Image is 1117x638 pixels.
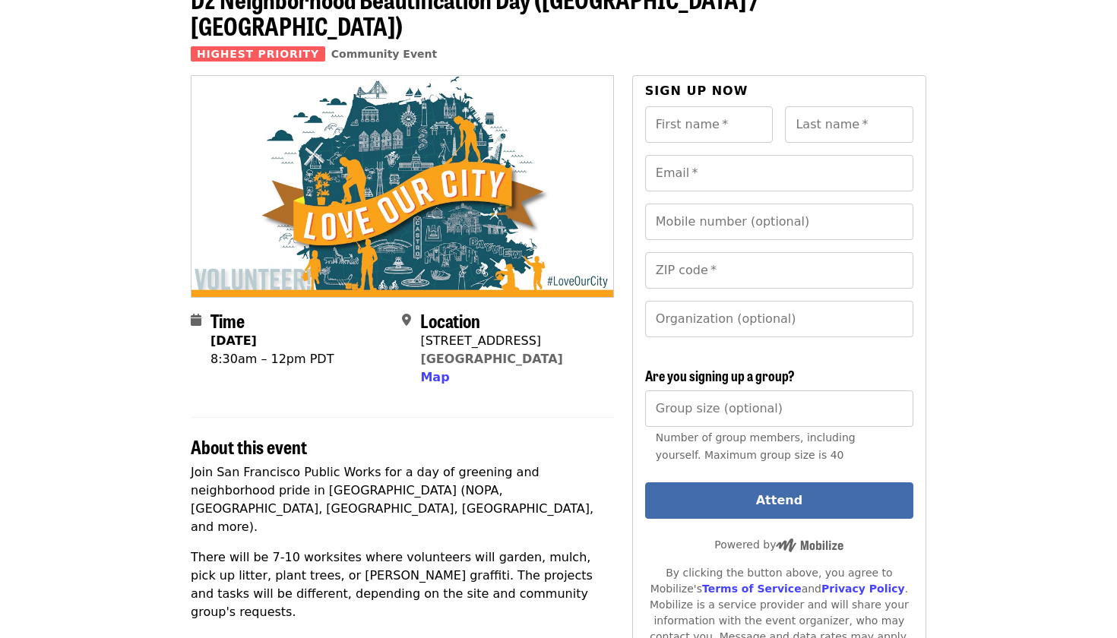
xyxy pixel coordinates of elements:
[714,539,843,551] span: Powered by
[420,352,562,366] a: [GEOGRAPHIC_DATA]
[191,433,307,460] span: About this event
[210,350,334,368] div: 8:30am – 12pm PDT
[645,390,913,427] input: [object Object]
[785,106,913,143] input: Last name
[645,301,913,337] input: Organization (optional)
[645,204,913,240] input: Mobile number (optional)
[331,48,437,60] a: Community Event
[191,313,201,327] i: calendar icon
[702,583,802,595] a: Terms of Service
[210,307,245,333] span: Time
[420,307,480,333] span: Location
[402,313,411,327] i: map-marker-alt icon
[645,155,913,191] input: Email
[821,583,905,595] a: Privacy Policy
[191,76,613,296] img: D2 Neighborhood Beautification Day (Russian Hill / Fillmore) organized by SF Public Works
[645,482,913,519] button: Attend
[420,368,449,387] button: Map
[645,365,795,385] span: Are you signing up a group?
[420,332,562,350] div: [STREET_ADDRESS]
[645,252,913,289] input: ZIP code
[191,463,614,536] p: Join San Francisco Public Works for a day of greening and neighborhood pride in [GEOGRAPHIC_DATA]...
[776,539,843,552] img: Powered by Mobilize
[191,548,614,621] p: There will be 7-10 worksites where volunteers will garden, mulch, pick up litter, plant trees, or...
[420,370,449,384] span: Map
[645,106,774,143] input: First name
[191,46,325,62] span: Highest Priority
[645,84,748,98] span: Sign up now
[210,333,257,348] strong: [DATE]
[656,431,856,461] span: Number of group members, including yourself. Maximum group size is 40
